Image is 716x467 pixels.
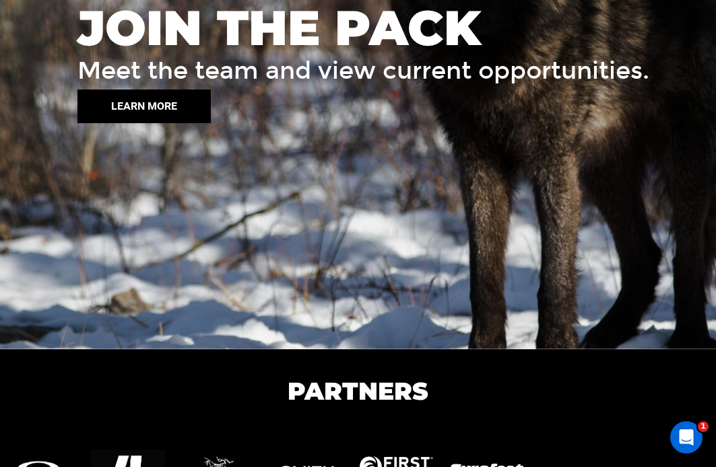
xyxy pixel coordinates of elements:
[77,59,706,83] p: Meet the team and view current opportunities.
[670,421,703,454] iframe: Intercom live chat
[77,89,706,123] a: LEARN MORE
[77,89,211,123] button: LEARN MORE
[77,3,706,52] h1: JOIN THE PACK
[698,421,709,432] span: 1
